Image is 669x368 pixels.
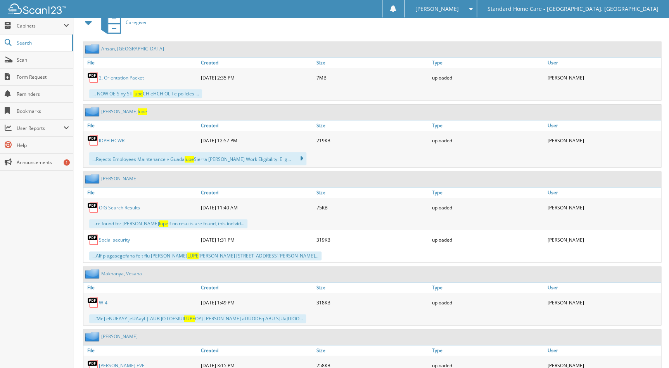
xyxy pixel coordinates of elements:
[85,44,101,54] img: folder2.png
[89,251,322,260] div: ...Alf plagasegefana felt flu [PERSON_NAME] [PERSON_NAME] [STREET_ADDRESS][PERSON_NAME]...
[545,57,661,68] a: User
[315,133,430,148] div: 219KB
[17,22,64,29] span: Cabinets
[85,107,101,116] img: folder2.png
[83,187,199,198] a: File
[99,237,130,243] a: Social security
[630,331,669,368] iframe: Chat Widget
[83,57,199,68] a: File
[101,108,147,115] a: [PERSON_NAME]lupe
[545,232,661,247] div: [PERSON_NAME]
[430,57,545,68] a: Type
[430,120,545,131] a: Type
[430,200,545,215] div: uploaded
[199,200,315,215] div: [DATE] 11:40 AM
[99,204,140,211] a: OIG Search Results
[430,232,545,247] div: uploaded
[17,159,69,166] span: Announcements
[199,295,315,310] div: [DATE] 1:49 PM
[430,70,545,85] div: uploaded
[101,333,138,340] a: [PERSON_NAME]
[315,187,430,198] a: Size
[545,187,661,198] a: User
[199,70,315,85] div: [DATE] 2:35 PM
[199,120,315,131] a: Created
[87,202,99,213] img: PDF.png
[8,3,66,14] img: scan123-logo-white.svg
[199,345,315,356] a: Created
[101,175,138,182] a: [PERSON_NAME]
[87,297,99,308] img: PDF.png
[89,314,306,323] div: ...‘Me] eNUEASY jeUAayL| AUB JO LOESIUI OY} [PERSON_NAME] aUUODEq ABU S]UaJUIOO...
[545,282,661,293] a: User
[315,345,430,356] a: Size
[415,7,458,11] span: [PERSON_NAME]
[187,252,199,259] span: LUPE
[138,108,147,115] span: lupe
[64,159,70,166] div: 1
[101,45,164,52] a: Ahsan, [GEOGRAPHIC_DATA]
[99,299,107,306] a: W-4
[185,156,194,162] span: lupe
[87,72,99,83] img: PDF.png
[99,137,124,144] a: IDPH HCWR
[545,200,661,215] div: [PERSON_NAME]
[17,40,68,46] span: Search
[315,120,430,131] a: Size
[315,295,430,310] div: 318KB
[545,295,661,310] div: [PERSON_NAME]
[430,282,545,293] a: Type
[430,133,545,148] div: uploaded
[99,74,144,81] a: 2. Orientation Packet
[545,120,661,131] a: User
[17,108,69,114] span: Bookmarks
[159,220,168,227] span: lupe
[85,269,101,278] img: folder2.png
[199,57,315,68] a: Created
[85,174,101,183] img: folder2.png
[83,120,199,131] a: File
[315,200,430,215] div: 75KB
[315,57,430,68] a: Size
[199,133,315,148] div: [DATE] 12:57 PM
[184,315,195,322] span: LUPE
[83,282,199,293] a: File
[315,70,430,85] div: 7MB
[126,19,147,26] span: Caregiver
[17,142,69,149] span: Help
[87,135,99,146] img: PDF.png
[89,89,202,98] div: ... NOW OE S ny SIT CH eHCH OL Te policies ...
[545,70,661,85] div: [PERSON_NAME]
[199,232,315,247] div: [DATE] 1:31 PM
[97,7,147,38] a: Caregiver
[17,57,69,63] span: Scan
[89,219,247,228] div: ...re found for [PERSON_NAME] If no results are found, this individ...
[315,282,430,293] a: Size
[430,345,545,356] a: Type
[430,187,545,198] a: Type
[199,187,315,198] a: Created
[545,133,661,148] div: [PERSON_NAME]
[17,74,69,80] span: Form Request
[85,332,101,341] img: folder2.png
[17,125,64,131] span: User Reports
[315,232,430,247] div: 319KB
[83,345,199,356] a: File
[101,270,142,277] a: Makhanya, Vesana
[487,7,659,11] span: Standard Home Care - [GEOGRAPHIC_DATA], [GEOGRAPHIC_DATA]
[89,152,306,165] div: ...Rejects Employees Maintenance » Guada Sierra [PERSON_NAME] Work Eligibility: Elig...
[17,91,69,97] span: Reminders
[87,234,99,245] img: PDF.png
[545,345,661,356] a: User
[430,295,545,310] div: uploaded
[199,282,315,293] a: Created
[133,90,143,97] span: lupe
